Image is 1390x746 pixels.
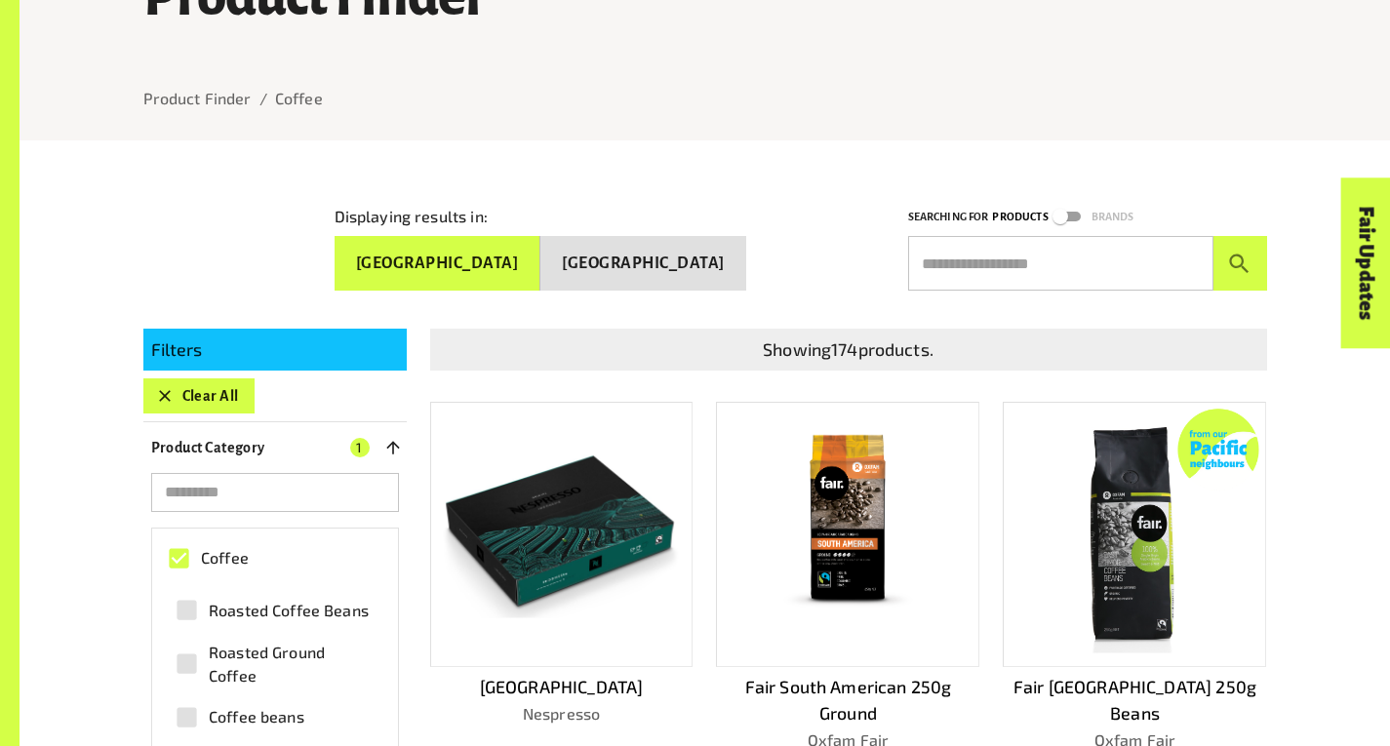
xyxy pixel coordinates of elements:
p: Product Category [151,436,265,459]
span: Coffee beans [209,705,304,728]
li: / [259,87,267,110]
p: Filters [151,336,399,363]
p: Brands [1092,208,1134,226]
a: Product Finder [143,89,252,107]
button: [GEOGRAPHIC_DATA] [335,236,541,292]
p: Products [992,208,1048,226]
button: [GEOGRAPHIC_DATA] [540,236,746,292]
button: Product Category [143,430,407,465]
p: Nespresso [430,702,694,726]
p: Fair [GEOGRAPHIC_DATA] 250g Beans [1003,674,1266,726]
p: Fair South American 250g Ground [716,674,979,726]
a: Coffee [275,89,323,107]
button: Clear All [143,378,255,413]
p: Displaying results in: [335,205,488,228]
span: 1 [350,438,370,457]
nav: breadcrumb [143,87,1267,110]
p: Searching for [908,208,989,226]
span: Roasted Coffee Beans [209,599,369,622]
span: Roasted Ground Coffee [209,641,372,687]
p: [GEOGRAPHIC_DATA] [430,674,694,700]
p: Showing 174 products. [438,336,1259,363]
span: Coffee [201,546,249,569]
